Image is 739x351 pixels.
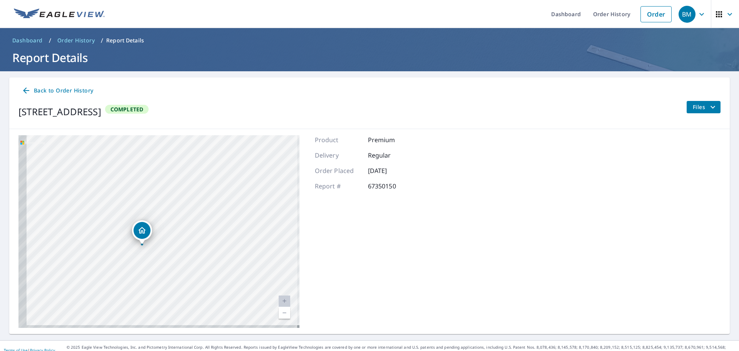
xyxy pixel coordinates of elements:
[368,181,414,191] p: 67350150
[54,34,98,47] a: Order History
[14,8,105,20] img: EV Logo
[18,84,96,98] a: Back to Order History
[9,34,46,47] a: Dashboard
[279,307,290,319] a: Current Level 20, Zoom Out
[9,34,730,47] nav: breadcrumb
[315,166,361,175] p: Order Placed
[49,36,51,45] li: /
[315,151,361,160] p: Delivery
[693,102,717,112] span: Files
[12,37,43,44] span: Dashboard
[679,6,696,23] div: BM
[132,220,152,244] div: Dropped pin, building 1, Residential property, 102 N Woodland Rd Pittsburgh, PA 15232
[368,151,414,160] p: Regular
[101,36,103,45] li: /
[106,106,148,113] span: Completed
[18,105,101,119] div: [STREET_ADDRESS]
[315,181,361,191] p: Report #
[106,37,144,44] p: Report Details
[22,86,93,96] span: Back to Order History
[315,135,361,144] p: Product
[57,37,95,44] span: Order History
[279,296,290,307] a: Current Level 20, Zoom In Disabled
[368,166,414,175] p: [DATE]
[640,6,672,22] a: Order
[9,50,730,65] h1: Report Details
[686,101,721,113] button: filesDropdownBtn-67350150
[368,135,414,144] p: Premium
